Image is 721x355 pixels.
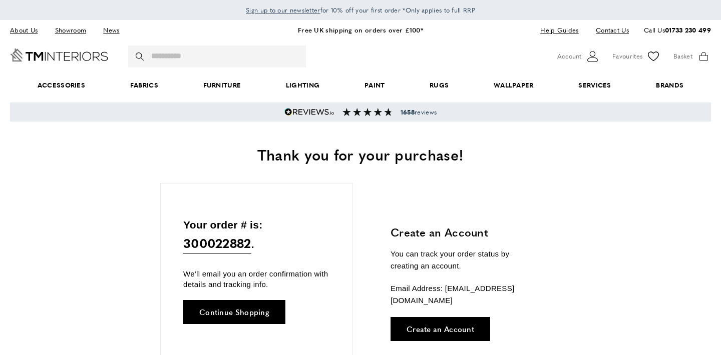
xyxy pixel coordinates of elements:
a: Free UK shipping on orders over £100* [298,25,423,34]
span: for 10% off your first order *Only applies to full RRP [246,5,475,14]
p: You can track your order status by creating an account. [391,248,538,272]
a: Paint [342,70,407,100]
a: 01733 230 499 [665,25,711,34]
a: Create an Account [391,317,490,341]
strong: 1658 [401,107,415,116]
p: We'll email you an order confirmation with details and tracking info. [183,268,330,289]
span: Continue Shopping [199,308,269,315]
a: Fabrics [108,70,181,100]
span: Thank you for your purchase! [257,143,464,165]
a: Services [556,70,634,100]
p: Call Us [644,25,711,35]
p: Your order # is: . [183,216,330,254]
a: Brands [634,70,706,100]
span: Create an Account [407,325,474,332]
span: Favourites [612,51,642,61]
img: Reviews.io 5 stars [284,108,334,116]
p: Email Address: [EMAIL_ADDRESS][DOMAIN_NAME] [391,282,538,306]
span: Sign up to our newsletter [246,5,320,14]
a: Showroom [48,23,94,37]
a: Go to Home page [10,48,108,61]
button: Customer Account [557,49,600,64]
a: Help Guides [533,23,586,37]
a: News [96,23,127,37]
a: Sign up to our newsletter [246,5,320,15]
button: Search [136,45,146,67]
img: Reviews section [342,108,393,116]
a: Continue Shopping [183,300,285,324]
h3: Create an Account [391,224,538,240]
span: 300022882 [183,233,251,253]
span: Account [557,51,581,61]
a: Favourites [612,49,661,64]
a: Furniture [181,70,263,100]
a: Contact Us [588,23,629,37]
a: About Us [10,23,45,37]
a: Wallpaper [471,70,556,100]
a: Lighting [263,70,342,100]
a: Rugs [407,70,471,100]
span: Accessories [15,70,108,100]
span: reviews [401,108,437,116]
